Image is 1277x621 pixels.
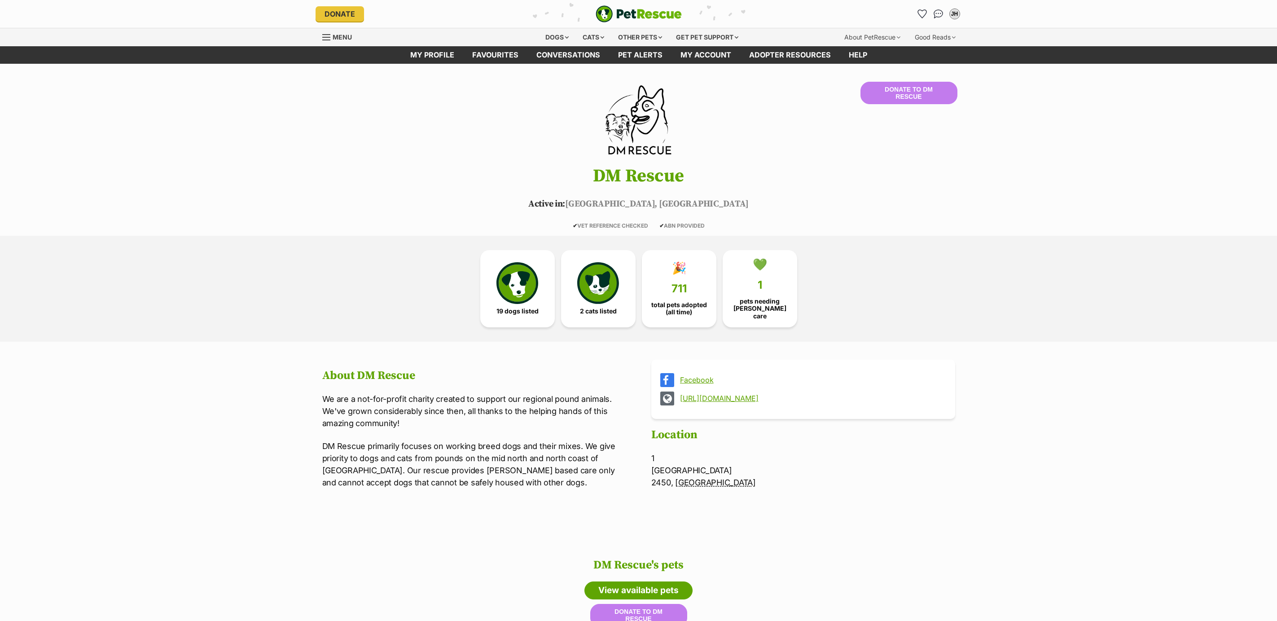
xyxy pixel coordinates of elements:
[576,28,610,46] div: Cats
[758,279,762,291] span: 1
[9,559,1268,572] h2: DM Rescue's pets
[496,308,539,315] span: 19 dogs listed
[577,262,619,304] img: cat-icon-068c71abf8fe30c970a85cd354bc8e23425d12f6e8612795f06af48be43a487a.svg
[950,9,959,18] div: JH
[675,478,756,487] abbr: New South Wales
[915,7,962,21] ul: Account quick links
[680,376,943,384] a: Facebook
[860,82,957,104] button: Donate to DM Rescue
[322,393,626,429] p: We are a not-for-profit charity created to support our regional pound animals. We've grown consid...
[609,46,671,64] a: Pet alerts
[596,5,682,22] a: PetRescue
[934,9,943,18] img: chat-41dd97257d64d25036548639549fe6c8038ab92f7586957e7f3b1b290dea8141.svg
[651,466,732,475] span: [GEOGRAPHIC_DATA]
[596,5,682,22] img: logo-e224e6f780fb5917bec1dbf3a21bbac754714ae5b6737aabdf751b685950b380.svg
[659,222,705,229] span: ABN PROVIDED
[838,28,907,46] div: About PetRescue
[539,28,575,46] div: Dogs
[670,28,745,46] div: Get pet support
[309,198,969,211] p: [GEOGRAPHIC_DATA], [GEOGRAPHIC_DATA]
[671,282,687,295] span: 711
[573,222,577,229] icon: ✔
[401,46,463,64] a: My profile
[580,308,617,315] span: 2 cats listed
[672,261,686,275] div: 🎉
[561,250,636,327] a: 2 cats listed
[584,581,693,599] a: View available pets
[915,7,930,21] a: Favourites
[528,198,565,210] span: Active in:
[651,454,654,463] span: 1
[496,262,538,304] img: petrescue-icon-eee76f85a60ef55c4a1927667547b313a7c0e82042636edf73dce9c88f694885.svg
[322,440,626,489] p: DM Rescue primarily focuses on working breed dogs and their mixes. We give priority to dogs and c...
[649,301,709,316] span: total pets adopted (all time)
[740,46,840,64] a: Adopter resources
[587,82,689,158] img: DM Rescue
[671,46,740,64] a: My account
[723,250,797,327] a: 💚 1 pets needing [PERSON_NAME] care
[651,478,673,487] span: 2450,
[680,394,943,402] a: [URL][DOMAIN_NAME]
[322,369,626,383] h2: About DM Rescue
[908,28,962,46] div: Good Reads
[527,46,609,64] a: conversations
[659,222,664,229] icon: ✔
[840,46,876,64] a: Help
[931,7,946,21] a: Conversations
[309,166,969,186] h1: DM Rescue
[948,7,962,21] button: My account
[612,28,668,46] div: Other pets
[316,6,364,22] a: Donate
[322,28,358,44] a: Menu
[651,428,955,442] h2: Location
[753,258,767,271] div: 💚
[642,250,716,327] a: 🎉 711 total pets adopted (all time)
[730,298,790,319] span: pets needing [PERSON_NAME] care
[333,33,352,41] span: Menu
[573,222,648,229] span: VET REFERENCE CHECKED
[480,250,555,327] a: 19 dogs listed
[463,46,527,64] a: Favourites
